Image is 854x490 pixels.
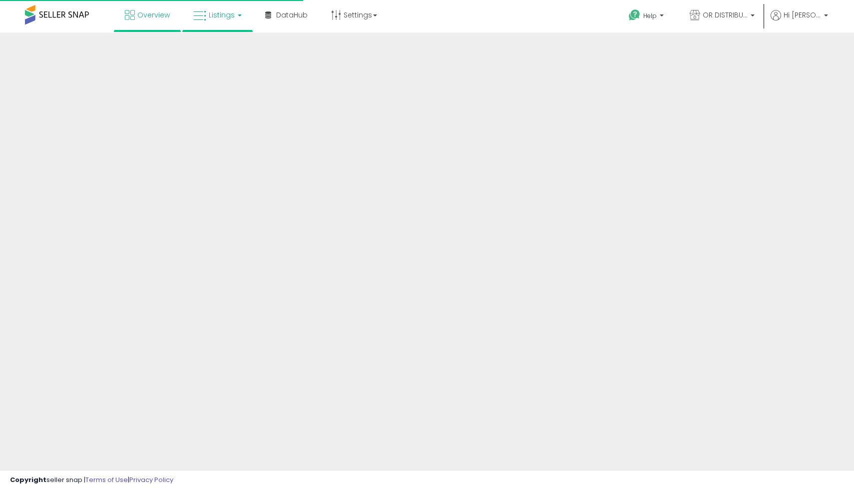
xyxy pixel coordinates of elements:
[209,10,235,20] span: Listings
[784,10,821,20] span: Hi [PERSON_NAME]
[703,10,748,20] span: OR DISTRIBUTION
[276,10,308,20] span: DataHub
[643,11,657,20] span: Help
[771,10,828,32] a: Hi [PERSON_NAME]
[621,1,674,32] a: Help
[628,9,641,21] i: Get Help
[137,10,170,20] span: Overview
